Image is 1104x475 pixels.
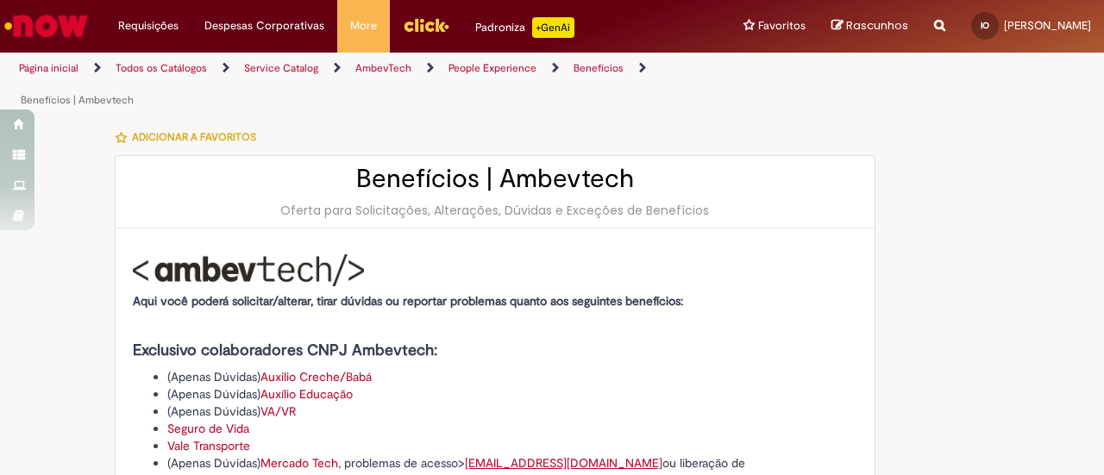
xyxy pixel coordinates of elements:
[758,17,806,34] span: Favoritos
[116,61,207,75] a: Todos os Catálogos
[115,119,266,155] button: Adicionar a Favoritos
[133,202,857,219] div: Oferta para Solicitações, Alterações, Dúvidas e Exceções de Benefícios
[465,455,662,471] a: [EMAIL_ADDRESS][DOMAIN_NAME]
[260,369,372,384] a: Auxilio Creche/Babá
[167,385,857,403] li: (Apenas Dúvidas)
[2,9,91,43] img: ServiceNow
[244,61,318,75] a: Service Catalog
[1004,18,1091,33] span: [PERSON_NAME]
[167,368,857,385] li: (Apenas Dúvidas)
[260,455,338,471] a: Mercado Tech
[167,421,249,436] a: Seguro de Vida
[403,12,449,38] img: click_logo_yellow_360x200.png
[831,18,908,34] a: Rascunhos
[133,293,683,309] strong: Aqui você poderá solicitar/alterar, tirar dúvidas ou reportar problemas quanto aos seguintes bene...
[260,403,296,419] a: VA/VR
[204,17,324,34] span: Despesas Corporativas
[981,20,989,31] span: IO
[846,17,908,34] span: Rascunhos
[167,403,857,420] li: (Apenas Dúvidas)
[133,165,857,193] h2: Benefícios | Ambevtech
[19,61,78,75] a: Página inicial
[132,130,256,144] span: Adicionar a Favoritos
[355,61,411,75] a: AmbevTech
[475,17,574,38] div: Padroniza
[21,93,134,107] a: Benefícios | Ambevtech
[574,61,624,75] a: Benefícios
[260,386,353,402] a: Auxílio Educação
[133,341,437,360] strong: Exclusivo colaboradores CNPJ Ambevtech:
[350,17,377,34] span: More
[167,438,250,453] a: Vale Transporte
[448,61,536,75] a: People Experience
[532,17,574,38] p: +GenAi
[13,53,723,116] ul: Trilhas de página
[118,17,179,34] span: Requisições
